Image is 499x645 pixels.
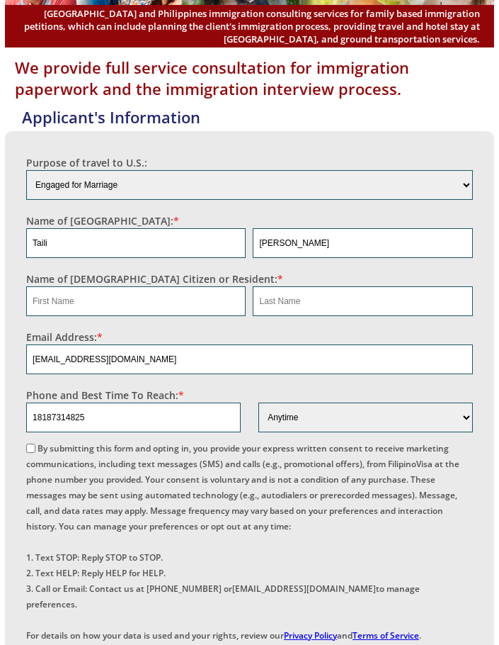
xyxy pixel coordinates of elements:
label: Name of [GEOGRAPHIC_DATA]: [26,214,179,228]
input: By submitting this form and opting in, you provide your express written consent to receive market... [26,444,35,453]
label: By submitting this form and opting in, you provide your express written consent to receive market... [26,442,459,641]
input: Email Address [26,344,473,374]
label: Phone and Best Time To Reach: [26,388,184,402]
input: Last Name [253,228,472,258]
label: Email Address: [26,330,103,344]
a: Privacy Policy [284,629,337,641]
a: Terms of Service [352,629,419,641]
span: [GEOGRAPHIC_DATA] and Philippines immigration consulting services for family based immigration pe... [19,7,480,45]
h4: Applicant's Information [12,106,494,128]
select: Phone and Best Reach Time are required. [258,403,473,432]
input: First Name [26,286,246,316]
input: Phone [26,403,241,432]
input: Last Name [253,286,472,316]
label: Purpose of travel to U.S.: [26,156,147,169]
label: Name of [DEMOGRAPHIC_DATA] Citizen or Resident: [26,272,283,286]
input: First Name [26,228,246,258]
h1: We provide full service consultation for immigration paperwork and the immigration interview proc... [5,57,494,99]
